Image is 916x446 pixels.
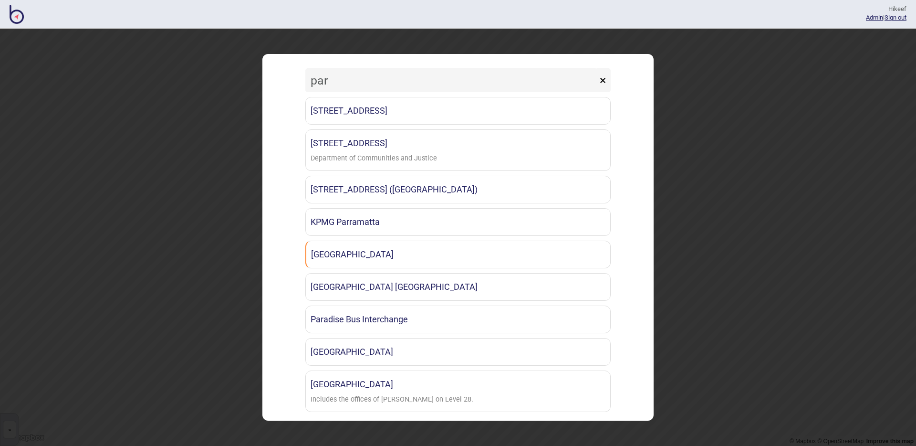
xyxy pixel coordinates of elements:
a: Paradise Bus Interchange [305,306,611,333]
input: Search locations by tag + name [305,68,597,92]
div: Department of Communities and Justice [311,152,437,166]
a: [STREET_ADDRESS] [305,97,611,125]
a: [GEOGRAPHIC_DATA] [GEOGRAPHIC_DATA] [305,273,611,301]
a: [GEOGRAPHIC_DATA] [305,241,611,268]
a: KPMG Parramatta [305,208,611,236]
div: Hi keef [866,5,906,13]
button: Sign out [885,14,906,21]
img: BindiMaps CMS [10,5,24,24]
span: | [866,14,885,21]
a: [GEOGRAPHIC_DATA] [305,338,611,366]
div: Includes the offices of Clayton UTZ on Level 28. [311,393,473,407]
a: [STREET_ADDRESS]Department of Communities and Justice [305,129,611,171]
a: [GEOGRAPHIC_DATA]Includes the offices of [PERSON_NAME] on Level 28. [305,371,611,412]
a: Admin [866,14,883,21]
a: [STREET_ADDRESS] ([GEOGRAPHIC_DATA]) [305,176,611,203]
button: × [595,68,611,92]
